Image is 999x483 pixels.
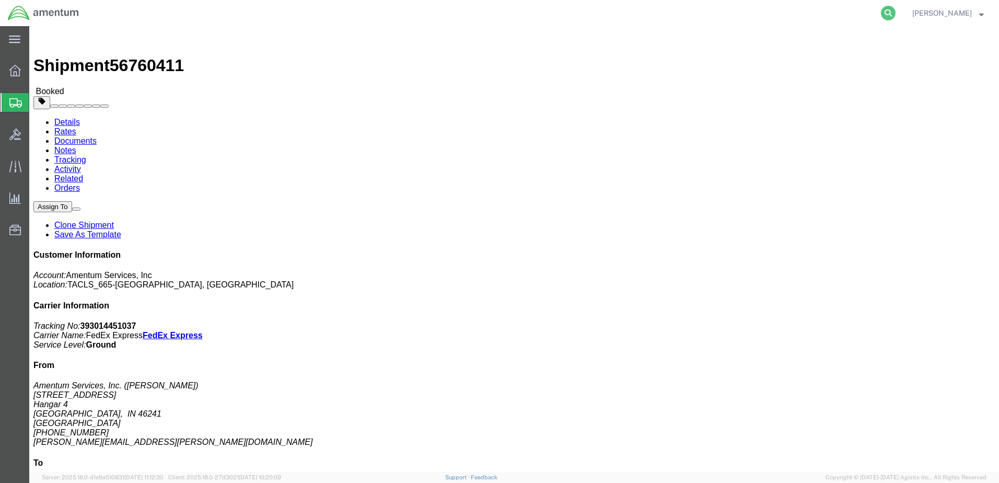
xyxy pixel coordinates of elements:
[239,474,281,480] span: [DATE] 10:20:09
[124,474,164,480] span: [DATE] 11:12:30
[29,26,999,472] iframe: FS Legacy Container
[471,474,497,480] a: Feedback
[7,5,79,21] img: logo
[445,474,471,480] a: Support
[168,474,281,480] span: Client: 2025.18.0-27d3021
[42,474,164,480] span: Server: 2025.18.0-d1e9a510831
[826,473,986,482] span: Copyright © [DATE]-[DATE] Agistix Inc., All Rights Reserved
[912,7,984,19] button: [PERSON_NAME]
[912,7,972,19] span: Christopher Daunoras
